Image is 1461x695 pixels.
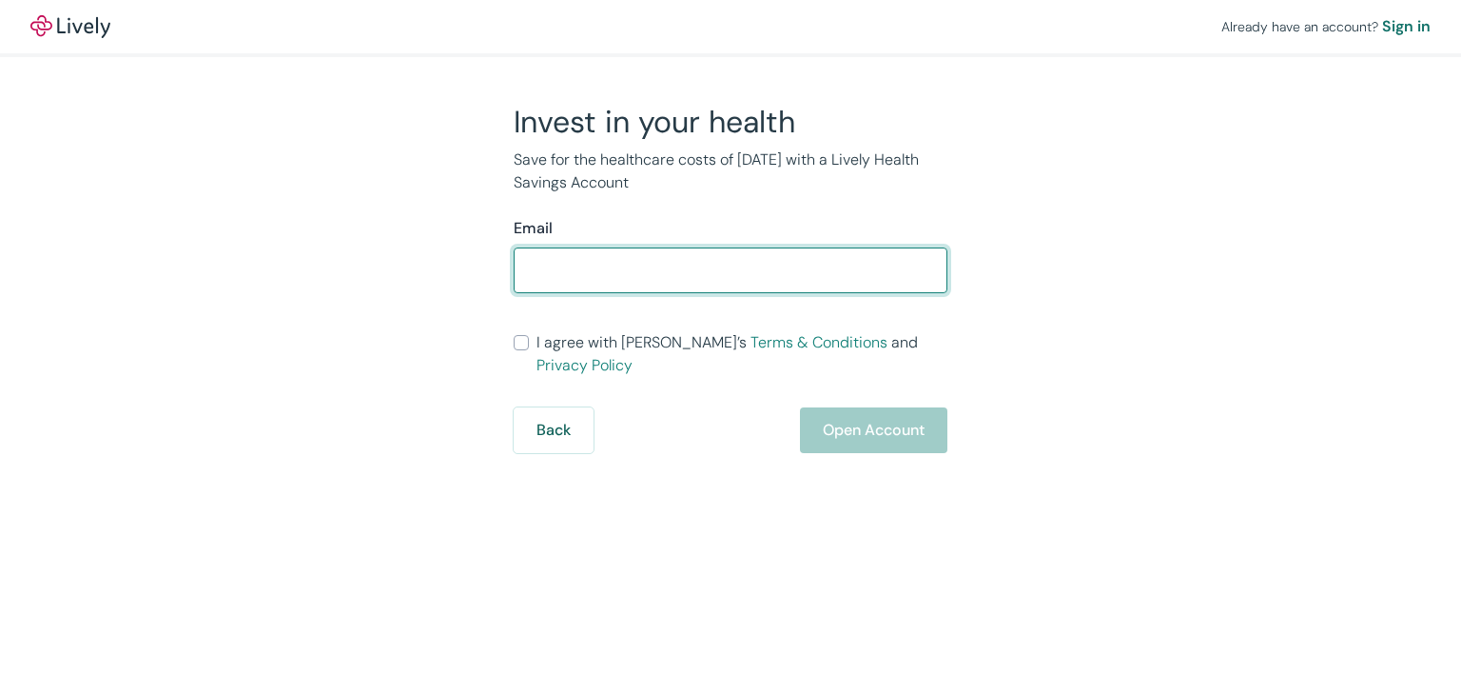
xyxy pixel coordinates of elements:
[536,331,947,377] span: I agree with [PERSON_NAME]’s and
[514,407,594,453] button: Back
[514,103,947,141] h2: Invest in your health
[514,149,947,194] p: Save for the healthcare costs of [DATE] with a Lively Health Savings Account
[30,15,110,38] img: Lively
[1382,15,1431,38] a: Sign in
[1221,15,1431,38] div: Already have an account?
[750,332,887,352] a: Terms & Conditions
[514,217,553,240] label: Email
[536,355,633,375] a: Privacy Policy
[30,15,110,38] a: LivelyLively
